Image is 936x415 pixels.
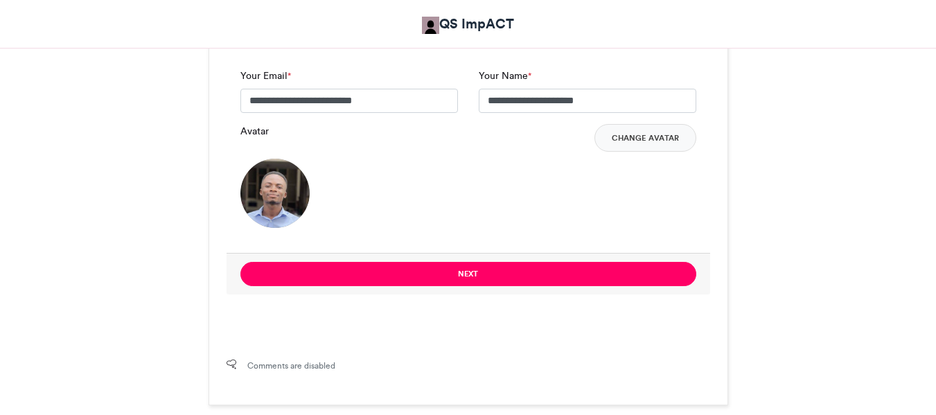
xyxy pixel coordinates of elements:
[240,159,310,228] img: 1755193242.27-b2dcae4267c1926e4edbba7f5065fdc4d8f11412.png
[422,14,514,34] a: QS ImpACT
[240,124,269,139] label: Avatar
[422,17,439,34] img: QS ImpACT QS ImpACT
[240,262,696,286] button: Next
[240,69,291,83] label: Your Email
[594,124,696,152] button: Change Avatar
[247,360,335,372] span: Comments are disabled
[479,69,531,83] label: Your Name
